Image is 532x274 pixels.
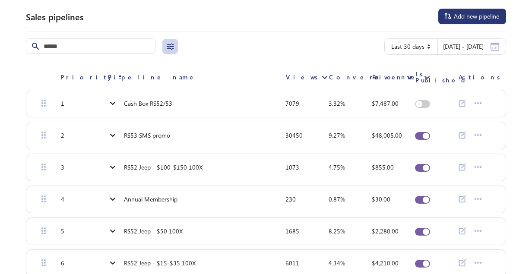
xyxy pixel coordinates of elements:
[124,228,183,235] span: RS52 Jeep - $50 100X
[120,160,206,175] a: RS52 Jeep - $100-$150 100X
[124,132,170,139] span: RS53 SMS promo
[120,255,199,271] a: RS52 Jeep - $15-$35 100X
[61,260,64,266] div: 6
[329,228,345,234] div: 8.25%
[120,192,181,207] a: Annual Membership
[285,228,299,234] div: 1685
[415,71,466,83] span: Is Published
[329,196,345,202] div: 0.87%
[329,260,345,266] div: 4.34%
[60,74,114,80] span: Priority
[120,128,174,143] a: RS53 SMS promo
[372,228,399,234] div: $2,280.00
[124,164,203,171] span: RS52 Jeep - $100-$150 100X
[61,196,64,202] div: 4
[285,132,303,139] div: 30450
[329,132,345,139] div: 9.27%
[372,260,399,266] div: $4,210.00
[108,74,199,80] span: Pipeline name
[61,132,64,139] div: 2
[454,13,499,20] span: Add new pipeline
[285,101,299,107] div: 7079
[329,74,403,80] span: Conversion
[372,164,394,170] div: $855.00
[285,164,299,170] div: 1073
[443,43,484,50] span: [DATE] - [DATE]
[329,101,345,107] div: 3.32%
[438,9,506,24] button: Add new pipeline
[124,100,172,107] span: Cash Box RS52/53
[286,74,318,80] span: Views
[285,260,299,266] div: 6011
[372,74,421,80] span: Revenue
[120,224,186,239] a: RS52 Jeep - $50 100X
[124,260,196,267] span: RS52 Jeep - $15-$35 100X
[120,96,176,111] a: Cash Box RS52/53
[329,164,345,170] div: 4.75%
[372,101,399,107] div: $7,487.00
[372,132,402,139] div: $48,005.00
[61,164,64,170] div: 3
[26,11,84,22] h2: Sales pipelines
[61,101,64,107] div: 1
[285,196,296,202] div: 230
[124,196,177,203] span: Annual Membership
[372,196,390,202] div: $30.00
[459,74,500,80] span: Actions
[61,228,64,234] div: 5
[434,39,503,54] button: [DATE] - [DATE]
